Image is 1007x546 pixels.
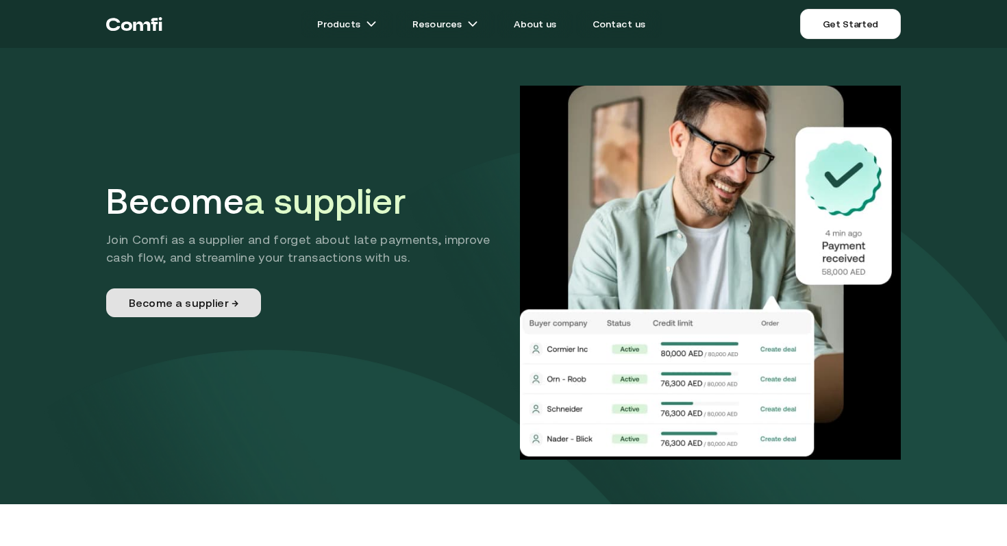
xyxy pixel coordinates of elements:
[106,288,261,317] a: Become a supplier →
[106,3,162,45] a: Return to the top of the Comfi home page
[520,86,901,460] img: Supplier Hero Image
[301,10,393,38] a: Productsarrow icons
[576,10,662,38] a: Contact us
[106,231,508,266] p: Join Comfi as a supplier and forget about late payments, improve cash flow, and streamline your t...
[396,10,495,38] a: Resourcesarrow icons
[800,9,901,39] a: Get Started
[244,181,406,221] span: a supplier
[497,10,573,38] a: About us
[467,18,478,29] img: arrow icons
[106,180,508,223] h1: Become
[366,18,377,29] img: arrow icons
